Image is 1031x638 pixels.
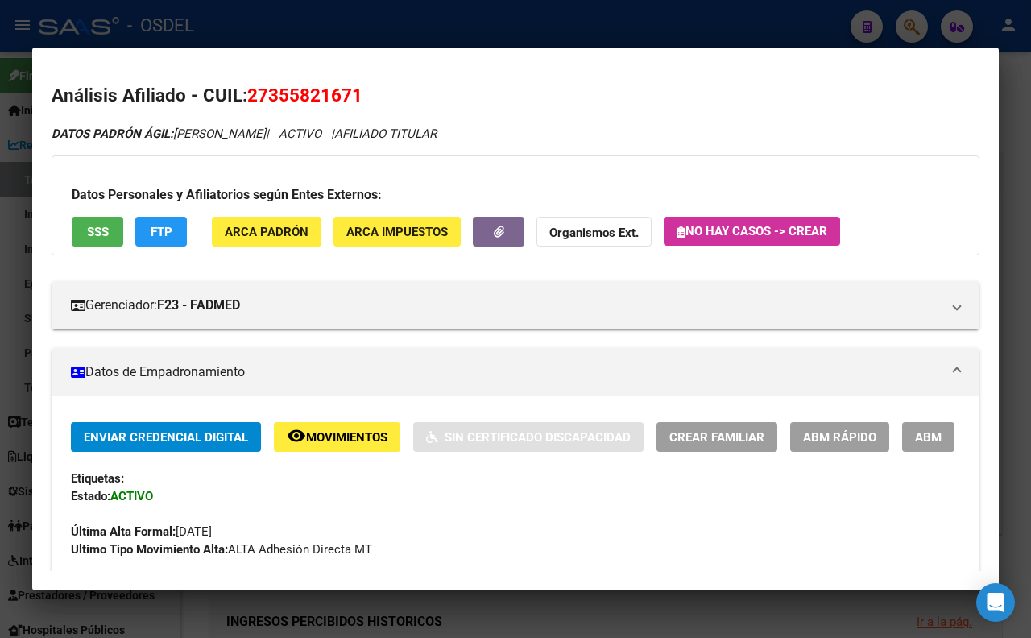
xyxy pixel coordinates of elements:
[346,225,448,239] span: ARCA Impuestos
[71,542,372,557] span: ALTA Adhesión Directa MT
[135,217,187,246] button: FTP
[790,422,889,452] button: ABM Rápido
[247,85,362,106] span: 27355821671
[71,489,110,503] strong: Estado:
[71,471,124,486] strong: Etiquetas:
[52,281,979,329] mat-expansion-panel-header: Gerenciador:F23 - FADMED
[334,126,437,141] span: AFILIADO TITULAR
[664,217,840,246] button: No hay casos -> Crear
[71,296,941,315] mat-panel-title: Gerenciador:
[656,422,777,452] button: Crear Familiar
[72,185,959,205] h3: Datos Personales y Afiliatorios según Entes Externos:
[212,217,321,246] button: ARCA Padrón
[803,430,876,445] span: ABM Rápido
[52,82,979,110] h2: Análisis Afiliado - CUIL:
[306,430,387,445] span: Movimientos
[72,217,123,246] button: SSS
[52,126,173,141] strong: DATOS PADRÓN ÁGIL:
[110,489,153,503] strong: ACTIVO
[157,296,240,315] strong: F23 - FADMED
[902,422,954,452] button: ABM
[71,542,228,557] strong: Ultimo Tipo Movimiento Alta:
[52,348,979,396] mat-expansion-panel-header: Datos de Empadronamiento
[225,225,308,239] span: ARCA Padrón
[413,422,644,452] button: Sin Certificado Discapacidad
[287,426,306,445] mat-icon: remove_red_eye
[549,226,639,240] strong: Organismos Ext.
[84,430,248,445] span: Enviar Credencial Digital
[677,224,827,238] span: No hay casos -> Crear
[71,524,176,539] strong: Última Alta Formal:
[333,217,461,246] button: ARCA Impuestos
[151,225,172,239] span: FTP
[52,126,437,141] i: | ACTIVO |
[536,217,652,246] button: Organismos Ext.
[976,583,1015,622] div: Open Intercom Messenger
[71,422,261,452] button: Enviar Credencial Digital
[71,362,941,382] mat-panel-title: Datos de Empadronamiento
[87,225,109,239] span: SSS
[52,126,266,141] span: [PERSON_NAME]
[915,430,942,445] span: ABM
[669,430,764,445] span: Crear Familiar
[274,422,400,452] button: Movimientos
[71,524,212,539] span: [DATE]
[71,571,473,589] span: ALTA ONLINE AUTOMATICA MT/PD el [DATE] 12:28:29
[445,430,631,445] span: Sin Certificado Discapacidad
